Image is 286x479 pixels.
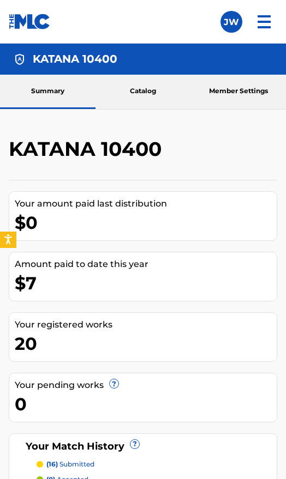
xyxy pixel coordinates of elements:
div: Your amount paid last distribution [15,197,277,210]
div: 0 [15,392,277,416]
div: $7 [15,271,277,295]
img: MLC Logo [9,14,51,29]
img: Accounts [13,53,26,66]
a: Catalog [96,75,191,109]
span: (16) [46,460,58,468]
p: submitted [46,459,94,469]
span: ? [110,379,118,388]
span: ? [130,440,139,448]
img: menu [251,9,277,35]
div: $0 [15,210,277,235]
div: Your registered works [15,318,277,331]
h2: KATANA 10400 [9,137,167,161]
div: User Menu [221,11,242,33]
h4: KATANA 10400 [33,52,117,66]
div: 20 [15,331,277,356]
a: Member Settings [190,75,286,109]
div: Your pending works [15,379,277,392]
div: Amount paid to date this year [15,258,277,271]
div: Your Match History [23,439,263,454]
a: (16) submitted [37,459,263,469]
